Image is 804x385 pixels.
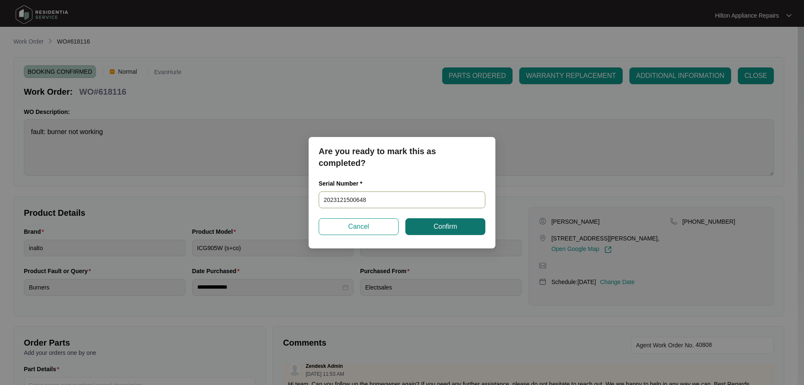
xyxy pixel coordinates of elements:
span: Cancel [348,222,369,232]
p: completed? [319,157,485,169]
label: Serial Number * [319,179,368,188]
button: Confirm [405,218,485,235]
p: Are you ready to mark this as [319,145,485,157]
button: Cancel [319,218,399,235]
span: Confirm [433,222,457,232]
